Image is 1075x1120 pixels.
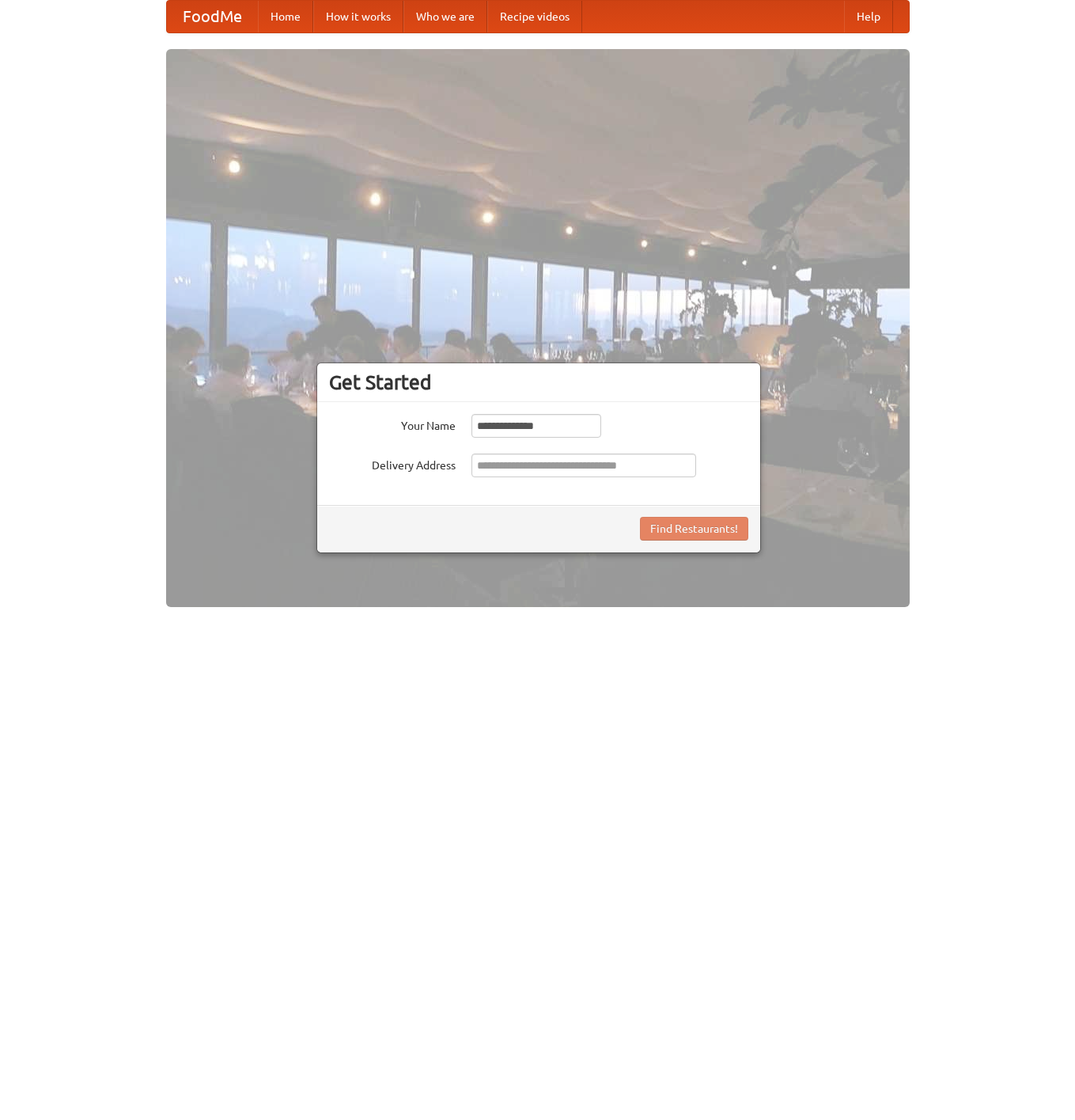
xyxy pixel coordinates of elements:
[329,414,456,434] label: Your Name
[844,1,893,32] a: Help
[403,1,487,32] a: Who we are
[258,1,313,32] a: Home
[640,517,748,541] button: Find Restaurants!
[329,370,748,394] h3: Get Started
[487,1,582,32] a: Recipe videos
[313,1,403,32] a: How it works
[167,1,258,32] a: FoodMe
[329,454,456,473] label: Delivery Address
